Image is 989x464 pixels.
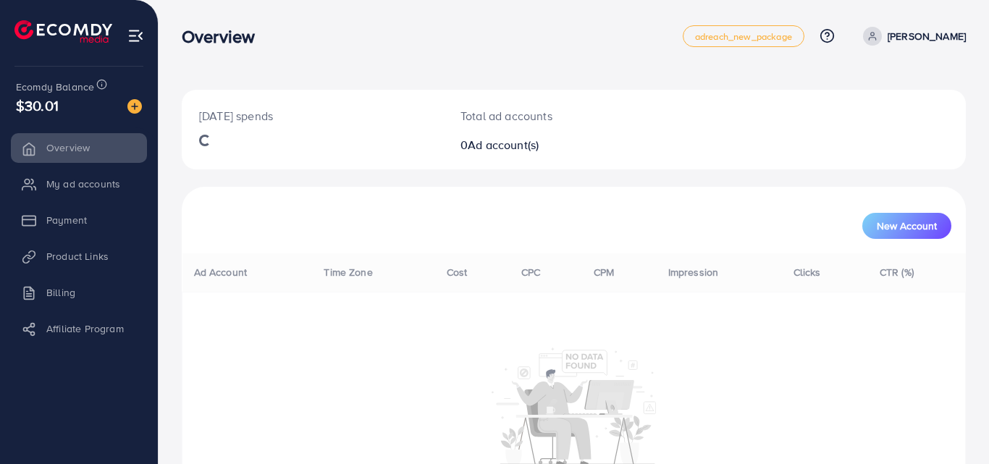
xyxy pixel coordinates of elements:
[16,95,59,116] span: $30.01
[460,138,622,152] h2: 0
[14,20,112,43] img: logo
[460,107,622,125] p: Total ad accounts
[199,107,426,125] p: [DATE] spends
[468,137,539,153] span: Ad account(s)
[862,213,951,239] button: New Account
[877,221,937,231] span: New Account
[888,28,966,45] p: [PERSON_NAME]
[127,28,144,44] img: menu
[683,25,804,47] a: adreach_new_package
[695,32,792,41] span: adreach_new_package
[127,99,142,114] img: image
[857,27,966,46] a: [PERSON_NAME]
[16,80,94,94] span: Ecomdy Balance
[182,26,266,47] h3: Overview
